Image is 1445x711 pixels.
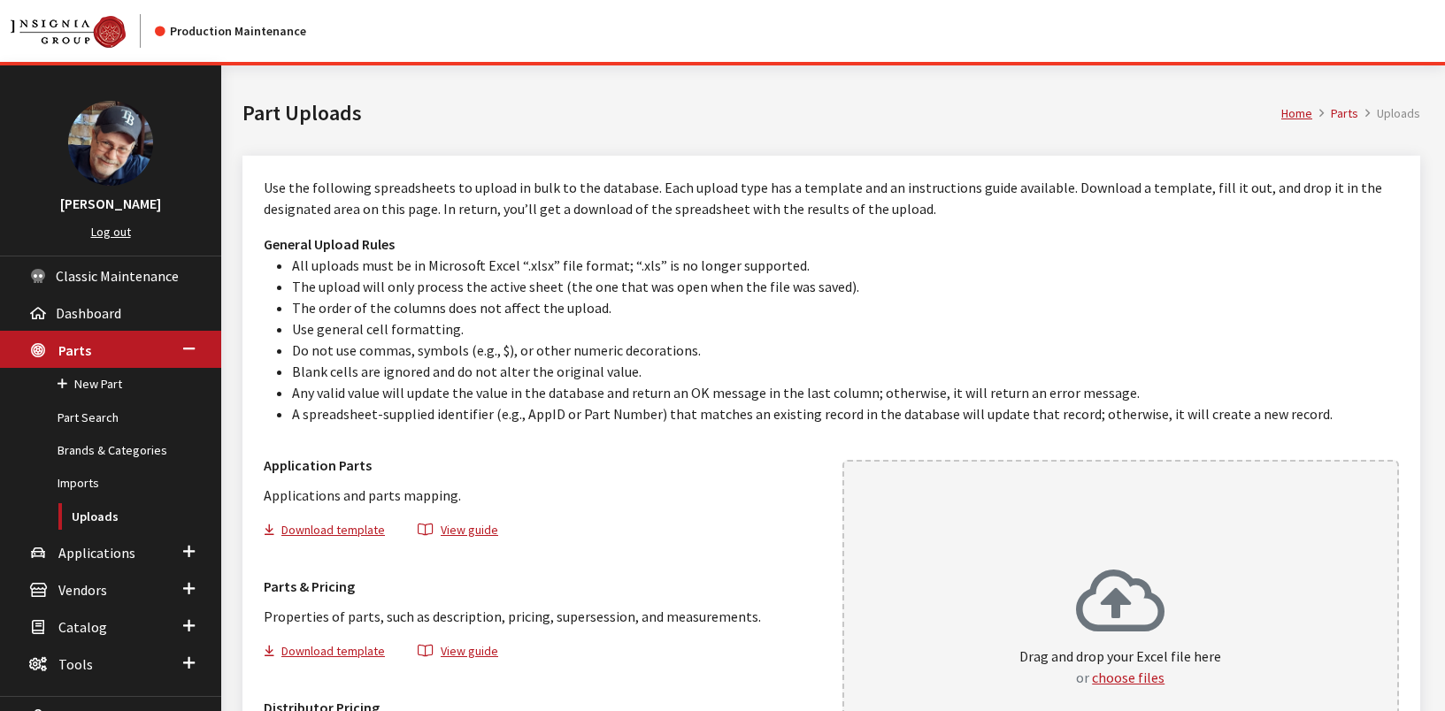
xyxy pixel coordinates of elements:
li: Use general cell formatting. [292,318,1399,340]
h3: [PERSON_NAME] [18,193,204,214]
p: Applications and parts mapping. [264,485,821,506]
h3: Application Parts [264,455,821,476]
li: Uploads [1358,104,1420,123]
li: Any valid value will update the value in the database and return an OK message in the last column... [292,382,1399,403]
li: A spreadsheet-supplied identifier (e.g., AppID or Part Number) that matches an existing record in... [292,403,1399,424]
span: or [1076,669,1089,686]
button: View guide [403,520,513,546]
img: Catalog Maintenance [11,16,126,48]
span: Tools [58,655,93,673]
img: Ray Goodwin [68,101,153,186]
a: Insignia Group logo [11,14,155,48]
li: Blank cells are ignored and do not alter the original value. [292,361,1399,382]
li: Do not use commas, symbols (e.g., $), or other numeric decorations. [292,340,1399,361]
a: Log out [91,224,131,240]
p: Properties of parts, such as description, pricing, supersession, and measurements. [264,606,821,627]
li: All uploads must be in Microsoft Excel “.xlsx” file format; “.xls” is no longer supported. [292,255,1399,276]
h3: General Upload Rules [264,233,1399,255]
button: choose files [1092,667,1164,688]
button: Download template [264,520,400,546]
span: Applications [58,544,135,562]
h1: Part Uploads [242,97,1281,129]
div: Production Maintenance [155,22,306,41]
span: Dashboard [56,304,121,322]
span: Classic Maintenance [56,267,179,285]
button: Download template [264,641,400,667]
li: Parts [1312,104,1358,123]
li: The upload will only process the active sheet (the one that was open when the file was saved). [292,276,1399,297]
p: Drag and drop your Excel file here [1019,646,1221,688]
span: Catalog [58,618,107,636]
p: Use the following spreadsheets to upload in bulk to the database. Each upload type has a template... [264,177,1399,219]
a: Home [1281,105,1312,121]
span: Parts [58,341,91,359]
span: Vendors [58,581,107,599]
button: View guide [403,641,513,667]
h3: Parts & Pricing [264,576,821,597]
li: The order of the columns does not affect the upload. [292,297,1399,318]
